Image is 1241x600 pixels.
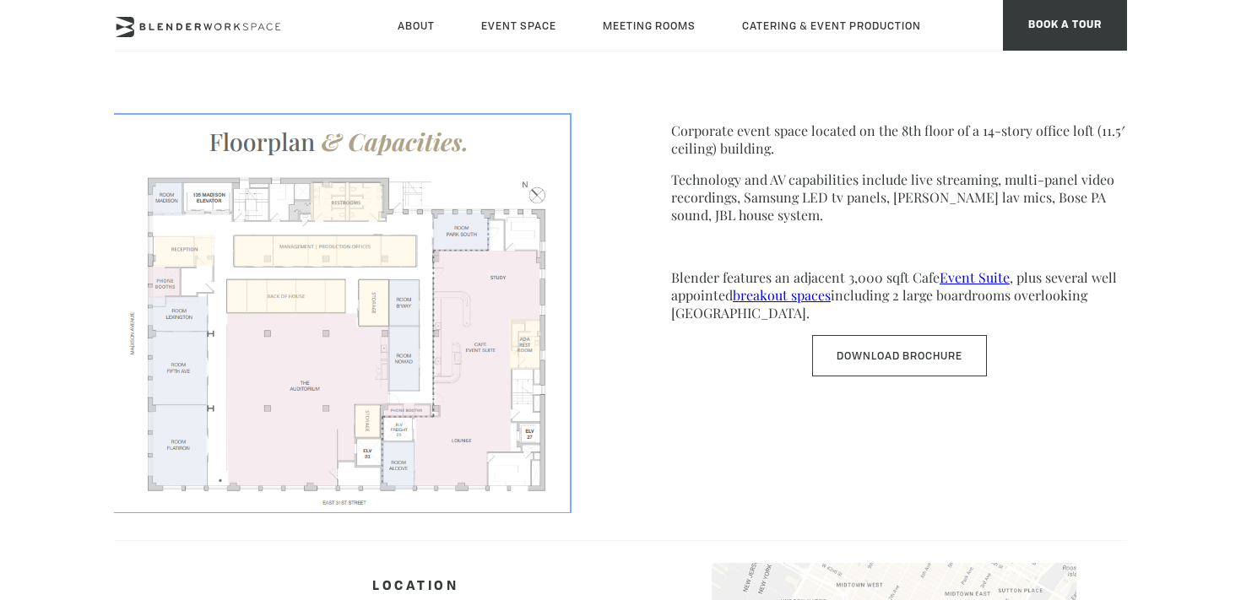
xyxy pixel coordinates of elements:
[940,268,1010,286] a: Event Suite
[671,268,1127,322] p: Blender features an adjacent 3,000 sqft Cafe , plus several well appointed including 2 large boar...
[733,286,831,304] a: breakout spaces
[812,335,987,376] a: Download Brochure
[114,115,570,510] img: FLOORPLAN-Screenshot-2025.png
[671,122,1127,157] p: Corporate event space located on the 8th floor of a 14-story office loft (11.5′ ceiling) building.
[671,170,1127,224] p: Technology and AV capabilities include live streaming, multi-panel video recordings, Samsung LED ...
[1157,519,1241,600] iframe: Chat Widget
